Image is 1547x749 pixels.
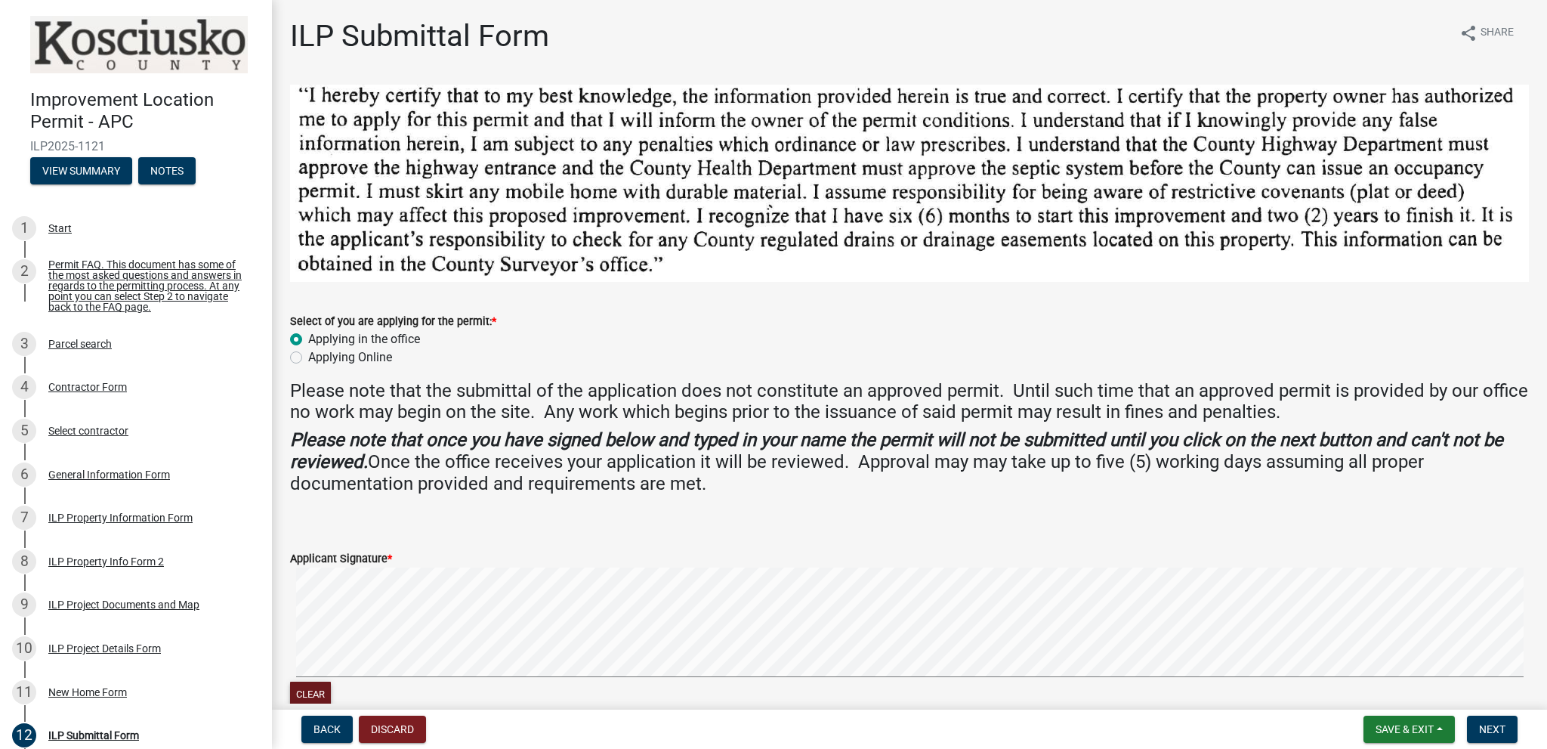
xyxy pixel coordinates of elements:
wm-modal-confirm: Summary [30,166,132,178]
img: ILP_Certification_Statement_28b1ac9d-b4e3-4867-b647-4d3cc7147dbf.png [290,85,1529,282]
div: 5 [12,419,36,443]
div: Start [48,223,72,234]
button: Discard [359,716,426,743]
button: View Summary [30,157,132,184]
div: 10 [12,636,36,661]
div: ILP Property Information Form [48,512,193,523]
span: ILP2025-1121 [30,139,242,153]
div: 1 [12,216,36,240]
div: 11 [12,680,36,704]
i: share [1459,24,1478,42]
strong: Please note that once you have signed below and typed in your name the permit will not be submitt... [290,429,1503,472]
span: Save & Exit [1376,723,1434,735]
div: 9 [12,593,36,617]
span: Back [313,723,341,735]
button: Clear [290,682,331,707]
h4: Once the office receives your application it will be reviewed. Approval may may take up to five (... [290,429,1529,494]
div: ILP Project Details Form [48,643,161,654]
div: 6 [12,463,36,487]
div: New Home Form [48,687,127,698]
div: 7 [12,506,36,530]
button: Save & Exit [1363,716,1455,743]
div: General Information Form [48,469,170,480]
div: ILP Project Documents and Map [48,599,199,610]
span: Share [1481,24,1514,42]
label: Select of you are applying for the permit: [290,317,496,327]
div: Parcel search [48,339,112,349]
div: Select contractor [48,426,128,436]
span: Next [1479,723,1505,735]
label: Applicant Signature [290,554,392,565]
h4: Please note that the submittal of the application does not constitute an approved permit. Until s... [290,380,1529,424]
button: Next [1467,716,1518,743]
div: ILP Property Info Form 2 [48,556,164,567]
h1: ILP Submittal Form [290,18,549,54]
div: Permit FAQ. This document has some of the most asked questions and answers in regards to the perm... [48,259,248,312]
div: 3 [12,332,36,356]
wm-modal-confirm: Notes [138,166,196,178]
label: Applying Online [308,348,392,367]
button: shareShare [1447,18,1526,48]
div: 2 [12,259,36,283]
button: Notes [138,157,196,184]
h4: Improvement Location Permit - APC [30,89,260,133]
div: Contractor Form [48,382,127,392]
button: Back [301,716,353,743]
div: 12 [12,723,36,747]
div: 8 [12,549,36,574]
div: ILP Submittal Form [48,730,139,741]
img: Kosciusko County, Indiana [30,16,248,73]
div: 4 [12,375,36,399]
label: Applying in the office [308,330,420,348]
